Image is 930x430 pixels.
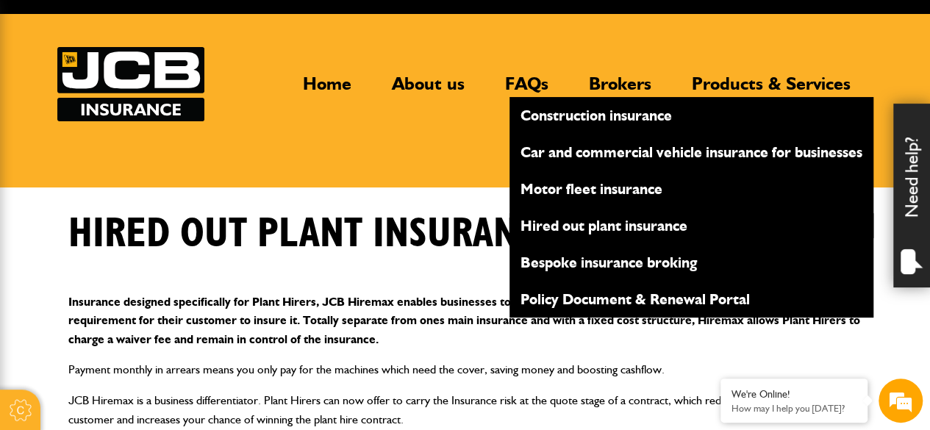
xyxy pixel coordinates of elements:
[893,104,930,287] div: Need help?
[19,223,268,255] input: Enter your phone number
[292,73,362,107] a: Home
[19,266,268,318] textarea: Type your message and hit 'Enter'
[732,403,856,414] p: How may I help you today?
[57,47,204,121] img: JCB Insurance Services logo
[241,7,276,43] div: Minimize live chat window
[68,360,862,379] p: Payment monthly in arrears means you only pay for the machines which need the cover, saving money...
[509,140,873,165] a: Car and commercial vehicle insurance for businesses
[76,82,247,101] div: Chat with us now
[57,47,204,121] a: JCB Insurance Services
[578,73,662,107] a: Brokers
[68,209,559,259] h1: Hired out plant insurance
[509,213,873,238] a: Hired out plant insurance
[494,73,559,107] a: FAQs
[509,250,873,275] a: Bespoke insurance broking
[509,176,873,201] a: Motor fleet insurance
[509,287,873,312] a: Policy Document & Renewal Portal
[732,388,856,401] div: We're Online!
[509,103,873,128] a: Construction insurance
[381,73,476,107] a: About us
[19,179,268,212] input: Enter your email address
[68,391,862,429] p: JCB Hiremax is a business differentiator. Plant Hirers can now offer to carry the Insurance risk ...
[25,82,62,102] img: d_20077148190_company_1631870298795_20077148190
[681,73,862,107] a: Products & Services
[19,136,268,168] input: Enter your last name
[200,331,267,351] em: Start Chat
[68,293,862,349] p: Insurance designed specifically for Plant Hirers, JCB Hiremax enables businesses to hire plant ou...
